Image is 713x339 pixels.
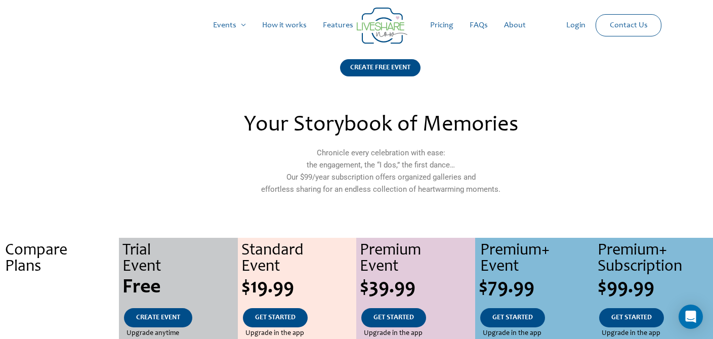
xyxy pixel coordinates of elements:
div: Premium Event [360,243,475,275]
span: GET STARTED [611,314,652,321]
span: . [58,314,60,321]
a: How it works [254,9,315,41]
span: . [58,330,60,337]
div: Compare Plans [5,243,119,275]
div: CREATE FREE EVENT [340,59,421,76]
span: . [57,278,62,298]
div: Open Intercom Messenger [679,305,703,329]
a: . [46,308,72,327]
span: GET STARTED [255,314,296,321]
a: Contact Us [602,15,656,36]
nav: Site Navigation [18,9,695,41]
a: CREATE EVENT [124,308,192,327]
a: FAQs [462,9,496,41]
a: Features [315,9,361,41]
div: $99.99 [598,278,713,298]
p: Chronicle every celebration with ease: the engagement, the “I dos,” the first dance… Our $99/year... [161,147,600,195]
a: GET STARTED [480,308,545,327]
div: Premium+ Event [480,243,594,275]
div: Standard Event [241,243,357,275]
div: $79.99 [479,278,594,298]
a: GET STARTED [243,308,308,327]
div: Free [122,278,238,298]
a: CREATE FREE EVENT [340,59,421,89]
span: GET STARTED [373,314,414,321]
a: GET STARTED [361,308,426,327]
div: Premium+ Subscription [598,243,713,275]
h2: Your Storybook of Memories [161,114,600,137]
img: Group 14 | Live Photo Slideshow for Events | Create Free Events Album for Any Occasion [357,8,407,44]
div: Trial Event [122,243,238,275]
a: Login [558,9,594,41]
div: $19.99 [241,278,357,298]
a: About [496,9,534,41]
a: GET STARTED [599,308,664,327]
a: Events [205,9,254,41]
a: Pricing [422,9,462,41]
div: $39.99 [360,278,475,298]
span: CREATE EVENT [136,314,180,321]
span: GET STARTED [492,314,533,321]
